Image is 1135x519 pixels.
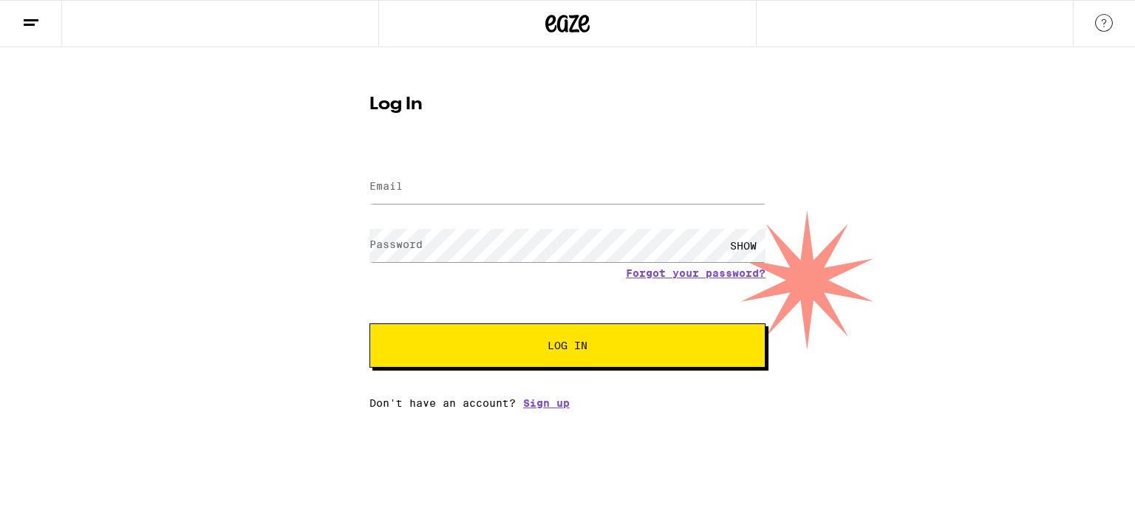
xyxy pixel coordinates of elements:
div: Don't have an account? [369,397,766,409]
h1: Log In [369,96,766,114]
button: Log In [369,323,766,368]
div: SHOW [721,229,766,262]
input: Email [369,171,766,204]
label: Email [369,180,403,192]
label: Password [369,238,423,250]
span: Log In [548,340,587,351]
a: Forgot your password? [626,267,766,279]
a: Sign up [523,397,570,409]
